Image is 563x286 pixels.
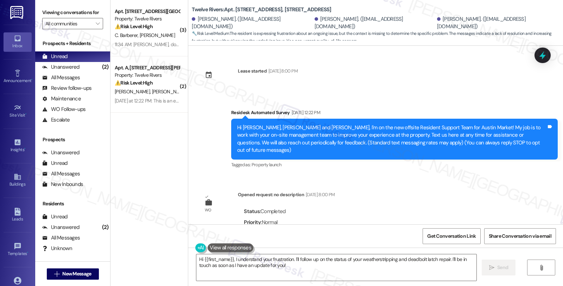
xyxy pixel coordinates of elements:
[100,222,110,233] div: (2)
[423,228,480,244] button: Get Conversation Link
[244,217,290,228] div: : Normal
[290,109,320,116] div: [DATE] 12:22 PM
[238,67,267,75] div: Lease started
[42,160,68,167] div: Unread
[42,74,80,81] div: All Messages
[115,8,180,15] div: Apt. [STREET_ADDRESS][GEOGRAPHIC_DATA][PERSON_NAME][STREET_ADDRESS][PERSON_NAME]
[47,268,99,280] button: New Message
[62,270,91,278] span: New Message
[42,213,68,220] div: Unread
[304,191,335,198] div: [DATE] 8:00 PM
[42,63,80,71] div: Unanswered
[140,32,175,38] span: [PERSON_NAME]
[205,206,211,214] div: WO
[54,271,59,277] i: 
[539,265,544,271] i: 
[115,98,283,104] div: [DATE] at 12:22 PM: This is an emergency. I need access to the gate code for Unit A.
[244,206,290,217] div: : Completed
[115,41,238,48] div: 11:34 AM: [PERSON_NAME], do you have any updates for us?
[4,136,32,155] a: Insights •
[42,149,80,156] div: Unanswered
[42,116,70,124] div: Escalate
[192,6,331,13] b: Twelve Rivers: Apt. [STREET_ADDRESS], [STREET_ADDRESS]
[244,219,261,226] b: Priority
[115,88,152,95] span: [PERSON_NAME]
[10,6,25,19] img: ResiDesk Logo
[35,200,110,207] div: Residents
[42,245,72,252] div: Unknown
[115,64,180,71] div: Apt. A, [STREET_ADDRESS][PERSON_NAME]
[4,102,32,121] a: Site Visit •
[252,162,281,168] span: Property launch
[42,224,80,231] div: Unanswered
[192,15,312,31] div: [PERSON_NAME]. ([EMAIL_ADDRESS][DOMAIN_NAME])
[231,109,558,119] div: Residesk Automated Survey
[427,232,476,240] span: Get Conversation Link
[42,170,80,178] div: All Messages
[4,240,32,259] a: Templates •
[115,23,153,30] strong: ⚠️ Risk Level: High
[115,80,153,86] strong: ⚠️ Risk Level: High
[115,32,140,38] span: C. Barberer
[42,85,91,92] div: Review follow-ups
[489,265,494,271] i: 
[437,15,558,31] div: [PERSON_NAME]. ([EMAIL_ADDRESS][DOMAIN_NAME])
[484,228,556,244] button: Share Conversation via email
[489,232,551,240] span: Share Conversation via email
[96,21,100,26] i: 
[4,171,32,190] a: Buildings
[24,146,25,151] span: •
[497,264,508,271] span: Send
[35,136,110,143] div: Prospects
[192,31,229,36] strong: 🔧 Risk Level: Medium
[27,250,28,255] span: •
[4,206,32,225] a: Leads
[244,208,260,215] b: Status
[25,112,26,117] span: •
[315,15,435,31] div: [PERSON_NAME]. ([EMAIL_ADDRESS][DOMAIN_NAME])
[196,254,476,281] textarea: Hi {{first_name}}, I understand your frustration. I'll follow up on the status of your weatherstr...
[42,106,86,113] div: WO Follow-ups
[35,40,110,47] div: Prospects + Residents
[31,77,32,82] span: •
[42,95,81,102] div: Maintenance
[238,191,335,201] div: Opened request: no description
[115,71,180,79] div: Property: Twelve Rivers
[115,15,180,23] div: Property: Twelve Rivers
[482,260,516,275] button: Send
[267,67,298,75] div: [DATE] 8:00 PM
[231,160,558,170] div: Tagged as:
[100,62,110,73] div: (2)
[42,234,80,242] div: All Messages
[45,18,92,29] input: All communities
[152,88,187,95] span: [PERSON_NAME]
[4,32,32,51] a: Inbox
[237,124,546,154] div: Hi [PERSON_NAME], [PERSON_NAME] and [PERSON_NAME], I'm on the new offsite Resident Support Team f...
[42,181,83,188] div: New Inbounds
[42,7,103,18] label: Viewing conversations for
[192,30,563,45] span: : The resident is expressing frustration about an ongoing issue, but the context is missing to de...
[42,53,68,60] div: Unread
